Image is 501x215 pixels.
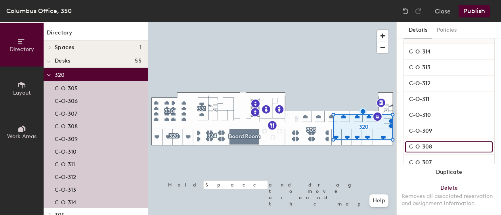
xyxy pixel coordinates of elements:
p: C-O-310 [55,146,76,155]
img: Redo [414,7,422,15]
p: C-O-311 [55,159,75,168]
span: Desks [55,58,70,64]
button: Help [369,194,388,207]
input: Unnamed desk [405,126,493,137]
span: Directory [10,46,34,53]
span: 55 [135,58,142,64]
input: Unnamed desk [405,94,493,105]
p: C-O-309 [55,133,78,143]
button: Close [435,5,451,17]
p: C-O-313 [55,184,76,193]
h1: Directory [44,29,148,41]
span: Spaces [55,44,75,51]
input: Unnamed desk [405,110,493,121]
img: Undo [402,7,409,15]
p: C-O-314 [55,197,76,206]
span: 1 [140,44,142,51]
input: Unnamed desk [405,62,493,73]
div: Removes all associated reservation and assignment information [402,193,496,207]
button: Duplicate [397,164,501,180]
button: Publish [459,5,490,17]
p: C-O-308 [55,121,78,130]
button: DeleteRemoves all associated reservation and assignment information [397,180,501,215]
div: Columbus Office, 350 [6,6,72,16]
button: Details [404,22,432,38]
input: Unnamed desk [405,141,493,152]
p: C-O-307 [55,108,77,117]
button: Policies [432,22,461,38]
p: C-O-305 [55,83,78,92]
span: Work Areas [7,133,36,140]
span: 320 [55,72,65,78]
p: C-O-306 [55,95,78,105]
span: Layout [13,89,31,96]
input: Unnamed desk [405,157,493,168]
input: Unnamed desk [405,46,493,57]
input: Unnamed desk [405,78,493,89]
p: C-O-312 [55,171,76,181]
